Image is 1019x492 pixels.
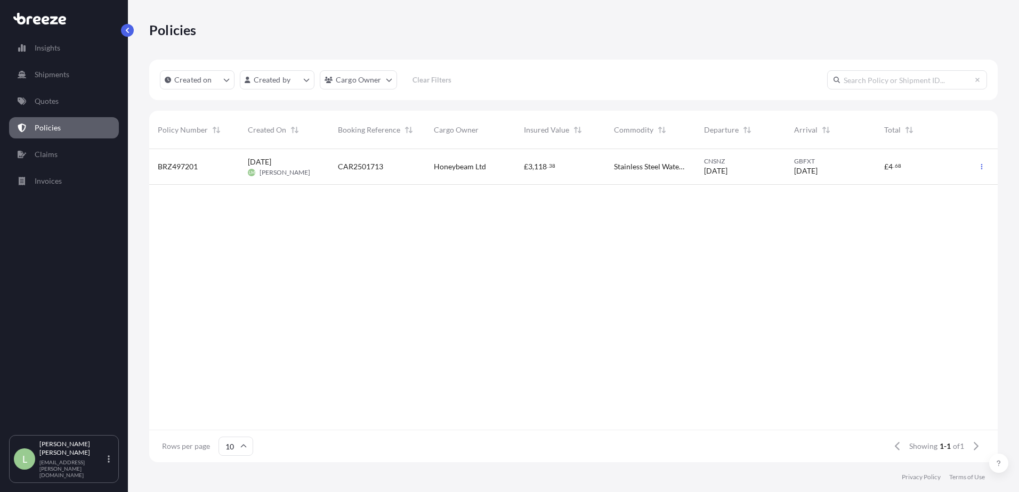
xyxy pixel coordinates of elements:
a: Shipments [9,64,119,85]
button: Sort [288,124,301,136]
span: Policy Number [158,125,208,135]
span: Rows per page [162,441,210,452]
span: 1-1 [940,441,951,452]
button: Sort [820,124,832,136]
button: Clear Filters [402,71,462,88]
p: Cargo Owner [336,75,382,85]
span: Created On [248,125,286,135]
p: Clear Filters [413,75,451,85]
span: 118 [534,163,547,170]
button: createdOn Filter options [160,70,234,89]
span: [DATE] [794,166,818,176]
button: Sort [741,124,754,136]
span: GBFXT [794,157,867,166]
span: 38 [549,164,555,168]
span: [DATE] [704,166,727,176]
a: Policies [9,117,119,138]
a: Privacy Policy [902,473,941,481]
span: Showing [909,441,937,452]
button: Sort [656,124,668,136]
p: Policies [149,21,197,38]
span: Stainless Steel Water Bottles [614,161,687,172]
span: Departure [704,125,739,135]
p: Quotes [35,96,59,106]
span: . [893,164,894,168]
span: Commodity [614,125,653,135]
span: Insured Value [524,125,569,135]
a: Invoices [9,170,119,192]
p: Created on [174,75,212,85]
a: Terms of Use [949,473,985,481]
button: Sort [210,124,223,136]
span: Total [884,125,901,135]
button: Sort [571,124,584,136]
a: Claims [9,144,119,165]
span: , [532,163,534,170]
button: createdBy Filter options [240,70,314,89]
p: Insights [35,43,60,53]
input: Search Policy or Shipment ID... [827,70,987,89]
button: Sort [402,124,415,136]
span: CAR2501713 [338,161,383,172]
span: CNSNZ [704,157,777,166]
span: 4 [888,163,893,170]
span: 3 [528,163,532,170]
span: of 1 [953,441,964,452]
span: £ [524,163,528,170]
p: Created by [254,75,291,85]
p: Claims [35,149,58,160]
span: [DATE] [248,157,271,167]
span: Honeybeam Ltd [434,161,486,172]
p: Policies [35,122,61,133]
p: [PERSON_NAME] [PERSON_NAME] [39,440,106,457]
span: . [547,164,548,168]
span: Booking Reference [338,125,400,135]
button: cargoOwner Filter options [320,70,397,89]
a: Quotes [9,91,119,112]
span: £ [884,163,888,170]
button: Sort [903,124,916,136]
a: Insights [9,37,119,59]
span: Arrival [794,125,818,135]
p: Invoices [35,176,62,186]
p: [EMAIL_ADDRESS][PERSON_NAME][DOMAIN_NAME] [39,459,106,478]
p: Shipments [35,69,69,80]
span: Cargo Owner [434,125,479,135]
span: [PERSON_NAME] [260,168,310,177]
span: 68 [895,164,901,168]
span: BRZ497201 [158,161,198,172]
span: LM [249,167,255,178]
span: L [22,454,27,464]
